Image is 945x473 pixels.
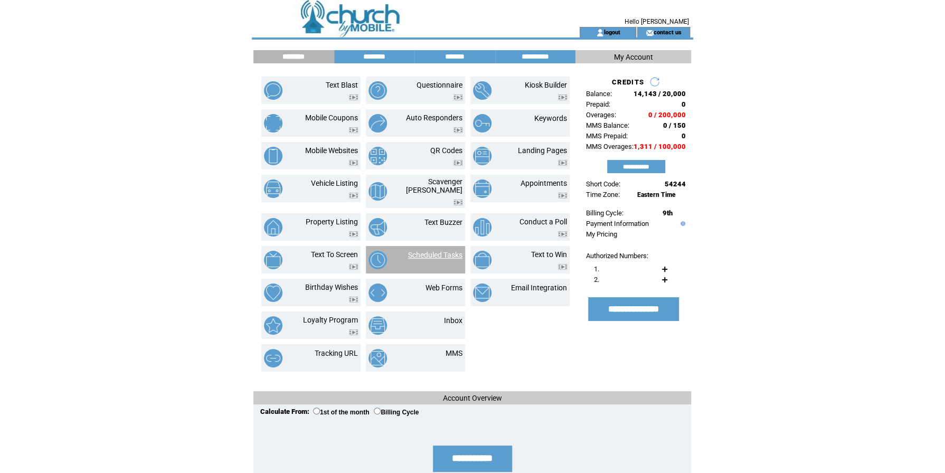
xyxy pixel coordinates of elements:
[558,231,567,237] img: video.png
[368,251,387,269] img: scheduled-tasks.png
[518,146,567,155] a: Landing Pages
[558,193,567,198] img: video.png
[349,193,358,198] img: video.png
[665,180,686,188] span: 54244
[406,113,462,122] a: Auto Responders
[473,283,492,302] img: email-integration.png
[260,408,309,415] span: Calculate From:
[264,81,282,100] img: text-blast.png
[682,132,686,140] span: 0
[534,114,567,122] a: Keywords
[586,180,620,188] span: Short Code:
[264,349,282,367] img: tracking-url.png
[614,53,653,61] span: My Account
[473,218,492,236] img: conduct-a-poll.png
[311,179,358,187] a: Vehicle Listing
[586,191,620,198] span: Time Zone:
[315,349,358,357] a: Tracking URL
[264,218,282,236] img: property-listing.png
[586,209,623,217] span: Billing Cycle:
[453,127,462,133] img: video.png
[586,132,628,140] span: MMS Prepaid:
[637,191,676,198] span: Eastern Time
[531,250,567,259] a: Text to Win
[444,316,462,325] a: Inbox
[349,160,358,166] img: video.png
[368,81,387,100] img: questionnaire.png
[368,114,387,133] img: auto-responders.png
[349,297,358,302] img: video.png
[264,316,282,335] img: loyalty-program.png
[368,218,387,236] img: text-buzzer.png
[586,90,612,98] span: Balance:
[663,121,686,129] span: 0 / 150
[604,29,620,35] a: logout
[612,78,644,86] span: CREDITS
[368,182,387,201] img: scavenger-hunt.png
[305,283,358,291] a: Birthday Wishes
[521,179,567,187] a: Appointments
[349,127,358,133] img: video.png
[417,81,462,89] a: Questionnaire
[264,114,282,133] img: mobile-coupons.png
[349,94,358,100] img: video.png
[306,217,358,226] a: Property Listing
[349,231,358,237] img: video.png
[264,283,282,302] img: birthday-wishes.png
[264,147,282,165] img: mobile-websites.png
[519,217,567,226] a: Conduct a Poll
[682,100,686,108] span: 0
[326,81,358,89] a: Text Blast
[430,146,462,155] a: QR Codes
[558,94,567,100] img: video.png
[349,264,358,270] img: video.png
[368,349,387,367] img: mms.png
[594,265,599,273] span: 1.
[586,252,648,260] span: Authorized Numbers:
[473,114,492,133] img: keywords.png
[586,230,617,238] a: My Pricing
[586,220,649,228] a: Payment Information
[525,81,567,89] a: Kiosk Builder
[558,160,567,166] img: video.png
[408,251,462,259] a: Scheduled Tasks
[634,90,686,98] span: 14,143 / 20,000
[473,179,492,198] img: appointments.png
[368,283,387,302] img: web-forms.png
[303,316,358,324] a: Loyalty Program
[453,200,462,205] img: video.png
[634,143,686,150] span: 1,311 / 100,000
[424,218,462,226] a: Text Buzzer
[473,251,492,269] img: text-to-win.png
[594,276,599,283] span: 2.
[406,177,462,194] a: Scavenger [PERSON_NAME]
[443,394,502,402] span: Account Overview
[678,221,685,226] img: help.gif
[646,29,654,37] img: contact_us_icon.gif
[453,94,462,100] img: video.png
[305,146,358,155] a: Mobile Websites
[648,111,686,119] span: 0 / 200,000
[473,81,492,100] img: kiosk-builder.png
[586,111,616,119] span: Overages:
[374,408,381,414] input: Billing Cycle
[663,209,673,217] span: 9th
[313,409,369,416] label: 1st of the month
[264,179,282,198] img: vehicle-listing.png
[311,250,358,259] a: Text To Screen
[453,160,462,166] img: video.png
[349,329,358,335] img: video.png
[264,251,282,269] img: text-to-screen.png
[368,147,387,165] img: qr-codes.png
[473,147,492,165] img: landing-pages.png
[374,409,419,416] label: Billing Cycle
[586,143,634,150] span: MMS Overages:
[596,29,604,37] img: account_icon.gif
[313,408,320,414] input: 1st of the month
[368,316,387,335] img: inbox.png
[558,264,567,270] img: video.png
[586,121,629,129] span: MMS Balance:
[446,349,462,357] a: MMS
[586,100,610,108] span: Prepaid:
[625,18,689,25] span: Hello [PERSON_NAME]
